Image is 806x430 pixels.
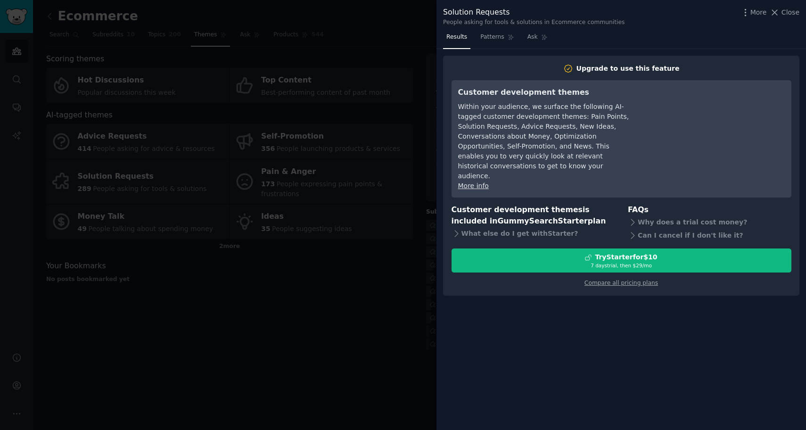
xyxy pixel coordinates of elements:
[452,204,615,227] h3: Customer development themes is included in plan
[443,30,470,49] a: Results
[443,7,625,18] div: Solution Requests
[477,30,517,49] a: Patterns
[750,8,767,17] span: More
[443,18,625,27] div: People asking for tools & solutions in Ecommerce communities
[458,182,489,190] a: More info
[524,30,551,49] a: Ask
[452,248,791,273] button: TryStarterfor$107 daystrial, then $29/mo
[628,204,791,216] h3: FAQs
[452,262,791,269] div: 7 days trial, then $ 29 /mo
[458,102,630,181] div: Within your audience, we surface the following AI-tagged customer development themes: Pain Points...
[595,252,657,262] div: Try Starter for $10
[527,33,538,41] span: Ask
[643,87,785,157] iframe: YouTube video player
[480,33,504,41] span: Patterns
[770,8,799,17] button: Close
[452,227,615,240] div: What else do I get with Starter ?
[781,8,799,17] span: Close
[628,215,791,229] div: Why does a trial cost money?
[576,64,680,74] div: Upgrade to use this feature
[584,280,658,286] a: Compare all pricing plans
[497,216,587,225] span: GummySearch Starter
[458,87,630,99] h3: Customer development themes
[628,229,791,242] div: Can I cancel if I don't like it?
[446,33,467,41] span: Results
[740,8,767,17] button: More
